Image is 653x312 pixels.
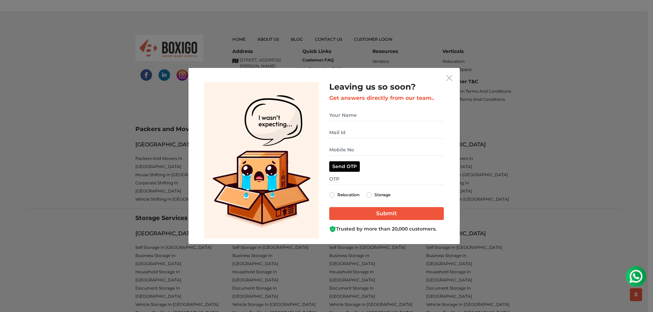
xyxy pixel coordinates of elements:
[7,7,20,20] img: whatsapp-icon.svg
[329,127,444,139] input: Mail Id
[374,191,390,199] label: Storage
[329,95,444,101] h3: Get answers directly from our team..
[329,226,336,233] img: Boxigo Customer Shield
[329,207,444,220] input: Submit
[446,75,452,81] img: exit
[329,82,444,92] h2: Leaving us so soon?
[204,82,319,239] img: Lead Welcome Image
[329,109,444,121] input: Your Name
[329,173,444,185] input: OTP
[329,161,360,172] button: Send OTP
[329,225,444,233] div: Trusted by more than 20,000 customers.
[329,144,444,156] input: Mobile No
[337,191,359,199] label: Relocation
